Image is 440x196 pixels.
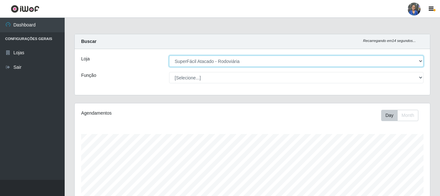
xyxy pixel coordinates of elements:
[81,56,90,62] label: Loja
[381,110,424,121] div: Toolbar with button groups
[397,110,418,121] button: Month
[381,110,418,121] div: First group
[81,110,218,117] div: Agendamentos
[81,39,96,44] strong: Buscar
[381,110,398,121] button: Day
[81,72,96,79] label: Função
[363,39,416,43] i: Recarregando em 14 segundos...
[11,5,39,13] img: CoreUI Logo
